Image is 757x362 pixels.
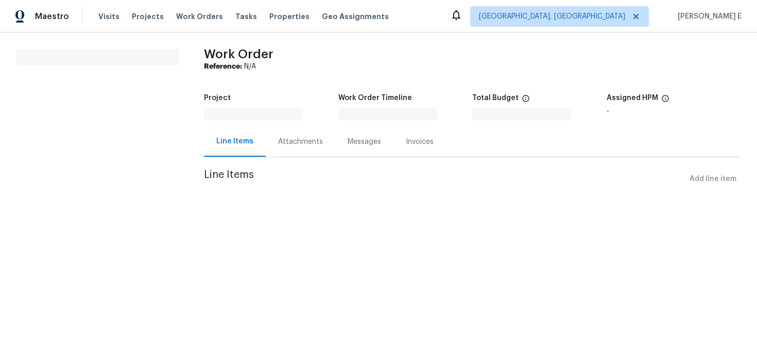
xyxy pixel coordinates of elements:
span: The hpm assigned to this work order. [661,94,669,108]
h5: Project [204,94,231,102]
span: Visits [98,11,119,22]
span: [GEOGRAPHIC_DATA], [GEOGRAPHIC_DATA] [479,11,625,22]
h5: Total Budget [472,94,519,102]
div: Messages [348,137,381,147]
span: Tasks [235,13,257,20]
span: Projects [132,11,164,22]
div: Line Items [216,136,253,146]
h5: Assigned HPM [607,94,658,102]
span: Work Orders [176,11,223,22]
div: N/A [204,61,741,72]
span: Line Items [204,170,685,189]
h5: Work Order Timeline [338,94,412,102]
span: The total cost of line items that have been proposed by Opendoor. This sum includes line items th... [522,94,530,108]
div: Invoices [406,137,434,147]
span: Geo Assignments [322,11,389,22]
div: Attachments [278,137,323,147]
span: Maestro [35,11,69,22]
span: Work Order [204,48,273,60]
div: - [607,108,741,115]
b: Reference: [204,63,242,70]
span: [PERSON_NAME] E [674,11,742,22]
span: Properties [269,11,309,22]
